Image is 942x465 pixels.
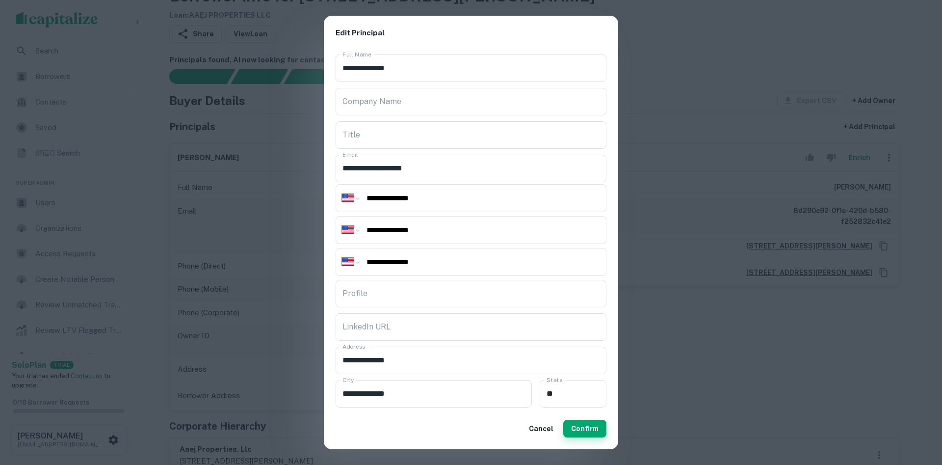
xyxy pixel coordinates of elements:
label: City [342,376,354,384]
label: Email [342,150,358,159]
label: Full Name [342,50,371,58]
label: State [547,376,562,384]
h2: Edit Principal [324,16,618,51]
iframe: Chat Widget [893,386,942,434]
button: Cancel [525,420,557,438]
label: Address [342,342,365,351]
button: Confirm [563,420,606,438]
